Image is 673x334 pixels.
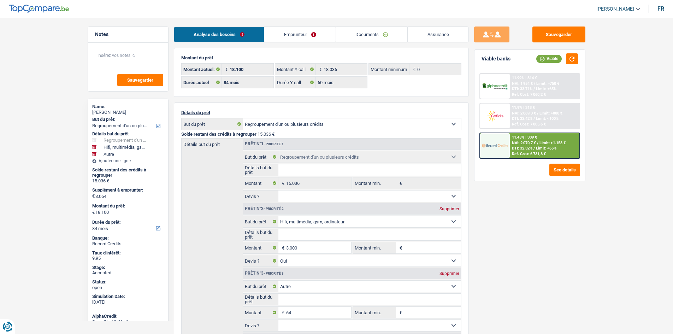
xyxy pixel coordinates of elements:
div: Record Credits [92,241,164,247]
h5: Notes [95,31,161,37]
label: But du prêt [243,216,279,227]
label: Détails but du prêt [243,164,279,176]
label: Montant du prêt: [92,203,163,209]
span: Limit: >1.153 € [539,141,566,145]
img: AlphaCredit [482,82,508,90]
div: Banque: [92,235,164,241]
div: 15.036 € [92,178,164,184]
label: Détails but du prêt [243,294,279,305]
p: Détails du prêt [181,110,461,115]
a: Documents [336,27,408,42]
label: Montant minimum [369,64,409,75]
div: 11.9% | 313 € [512,105,535,110]
span: Limit: <65% [536,146,556,151]
span: € [92,193,95,199]
label: Devis ? [243,191,279,202]
div: Status: [92,279,164,285]
label: Durée Y call [275,77,316,88]
div: Accepted [92,270,164,276]
div: open [92,285,164,291]
label: Montant [243,307,279,318]
img: TopCompare Logo [9,5,69,13]
a: Analyse des besoins [174,27,264,42]
span: 15.036 € [258,131,274,137]
div: Prêt n°3 [243,271,285,276]
span: € [396,177,404,189]
label: Montant min. [353,177,396,189]
span: - Priorité 2 [264,207,284,211]
label: Montant min. [353,307,396,318]
span: [PERSON_NAME] [596,6,634,12]
button: Sauvegarder [117,74,163,86]
span: Limit: >750 € [536,81,559,86]
div: Ajouter une ligne [92,158,164,163]
div: Supprimer [438,207,461,211]
span: € [409,64,417,75]
span: / [534,81,535,86]
span: - Priorité 3 [264,271,284,275]
span: DTI: 32.32% [512,146,532,151]
span: € [316,64,324,75]
label: But du prêt [243,151,279,163]
span: DTI: 33.71% [512,87,532,91]
span: Limit: <65% [536,87,556,91]
span: Limit: <100% [536,116,559,121]
span: / [537,111,538,116]
span: NAI: 1 954 € [512,81,533,86]
a: Assurance [408,27,468,42]
div: [PERSON_NAME] [92,110,164,115]
div: Ref. Cost: 6 731,8 € [512,152,546,156]
span: / [537,141,538,145]
label: Montant [243,242,279,253]
div: Stage: [92,265,164,270]
div: 11.45% | 309 € [512,135,537,140]
label: Durée actuel [182,77,222,88]
div: Ref. Cost: 7 005,6 € [512,122,546,127]
button: Sauvegarder [532,27,585,42]
span: Limit: >800 € [539,111,562,116]
label: Montant Y call [275,64,316,75]
label: But du prêt [182,118,243,130]
span: € [278,242,286,253]
p: Montant du prêt [181,55,461,60]
span: NAI: 2 070,7 € [512,141,536,145]
label: Devis ? [243,255,279,266]
span: € [278,307,286,318]
div: Viable banks [482,56,510,62]
label: Montant actuel: [182,64,222,75]
div: Prêt n°1 [243,142,285,146]
div: Simulation Date: [92,294,164,299]
span: - Priorité 1 [264,142,284,146]
label: But du prêt [243,281,279,292]
a: Emprunteur [264,27,336,42]
div: Name: [92,104,164,110]
label: Détails but du prêt [243,229,279,240]
label: Supplément à emprunter: [92,187,163,193]
span: € [396,242,404,253]
span: Sauvegarder [127,78,153,82]
div: 11.99% | 314 € [512,76,537,80]
label: Devis ? [243,320,279,331]
div: 9.95 [92,256,164,261]
div: [DATE] [92,299,164,305]
span: NAI: 2 069,3 € [512,111,536,116]
span: DTI: 32.42% [512,116,532,121]
div: Taux d'intérêt: [92,250,164,256]
label: Détails but du prêt [182,139,243,147]
span: € [278,177,286,189]
label: Durée du prêt: [92,219,163,225]
img: Record Credits [482,139,508,152]
label: Montant min. [353,242,396,253]
span: € [222,64,230,75]
div: Submitted & Waiting [92,319,164,325]
div: Viable [536,55,562,63]
span: / [533,116,535,121]
span: Solde restant des crédits à regrouper [181,131,256,137]
button: See details [549,164,580,176]
span: € [396,307,404,318]
a: [PERSON_NAME] [591,3,640,15]
div: Ref. Cost: 7 060,2 € [512,92,546,97]
div: Solde restant des crédits à regrouper [92,167,164,178]
label: But du prêt: [92,117,163,122]
label: Montant [243,177,279,189]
